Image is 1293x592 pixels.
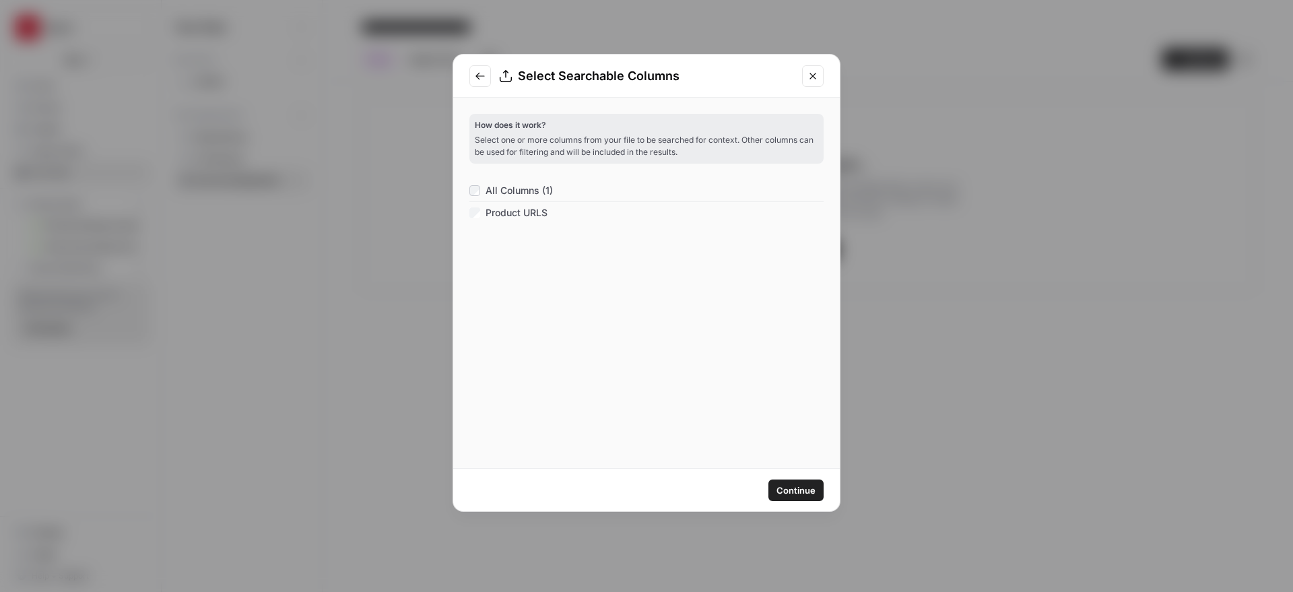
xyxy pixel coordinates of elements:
[475,134,818,158] p: Select one or more columns from your file to be searched for context. Other columns can be used f...
[802,65,824,87] button: Close modal
[486,184,553,197] span: All Columns (1)
[486,206,548,220] span: Product URLS
[475,119,818,131] p: How does it work?
[768,480,824,501] button: Continue
[469,185,480,196] input: All Columns (1)
[469,207,480,218] input: Product URLS
[776,484,816,497] span: Continue
[469,65,491,87] button: Go to previous step
[499,67,794,86] div: Select Searchable Columns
